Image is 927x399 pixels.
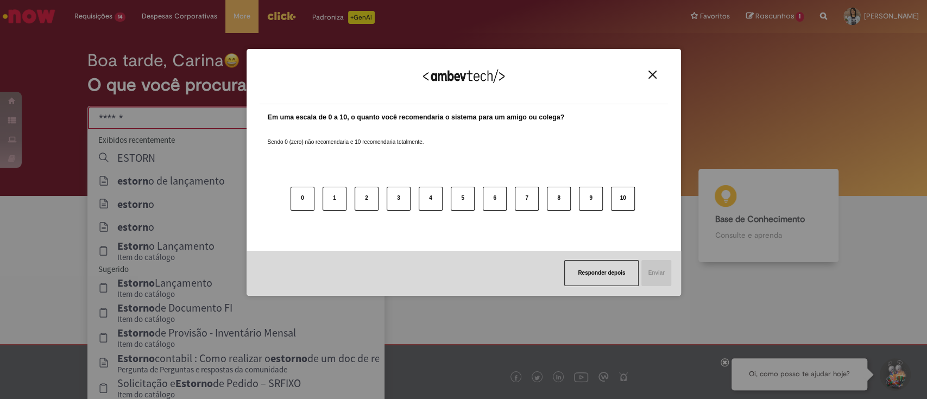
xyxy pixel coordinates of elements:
button: 6 [483,187,507,211]
button: 8 [547,187,571,211]
label: Sendo 0 (zero) não recomendaria e 10 recomendaria totalmente. [268,125,424,146]
button: 4 [419,187,443,211]
button: 1 [323,187,346,211]
button: Responder depois [564,260,639,286]
label: Em uma escala de 0 a 10, o quanto você recomendaria o sistema para um amigo ou colega? [268,112,565,123]
button: 2 [355,187,379,211]
button: Close [645,70,660,79]
img: Close [648,71,657,79]
button: 9 [579,187,603,211]
button: 0 [291,187,314,211]
button: 7 [515,187,539,211]
button: 5 [451,187,475,211]
button: 3 [387,187,411,211]
button: 10 [611,187,635,211]
img: Logo Ambevtech [423,69,505,83]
